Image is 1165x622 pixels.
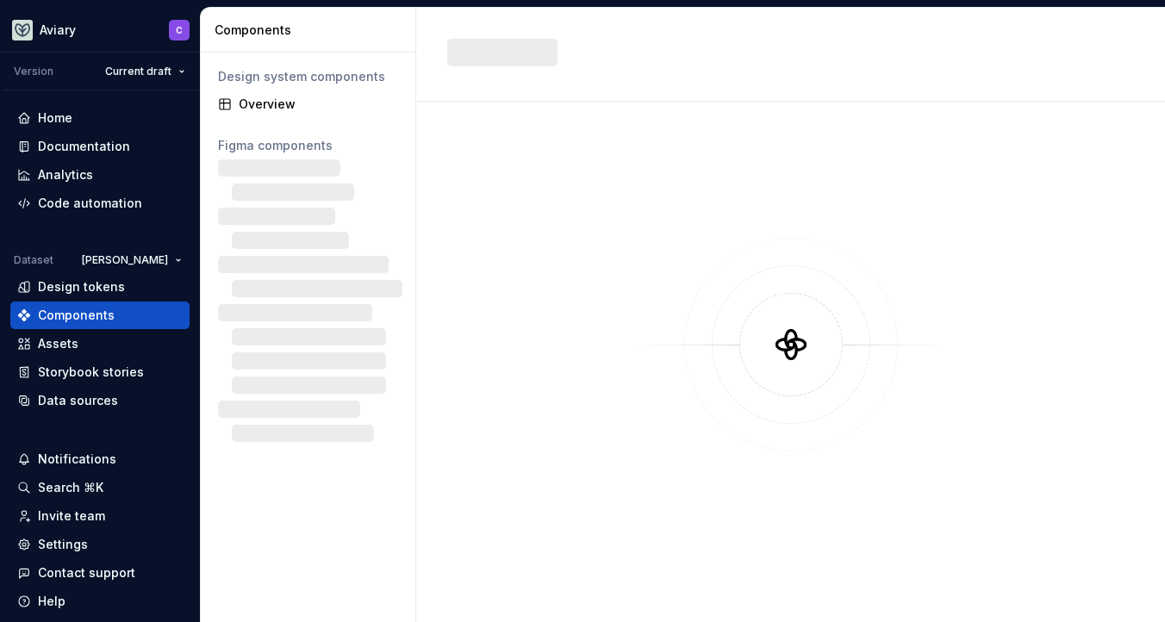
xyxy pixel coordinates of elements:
[10,445,190,473] button: Notifications
[10,502,190,530] a: Invite team
[10,190,190,217] a: Code automation
[38,507,105,525] div: Invite team
[105,65,171,78] span: Current draft
[10,474,190,501] button: Search ⌘K
[74,248,190,272] button: [PERSON_NAME]
[10,161,190,189] a: Analytics
[10,302,190,329] a: Components
[97,59,193,84] button: Current draft
[38,195,142,212] div: Code automation
[3,11,196,48] button: AviaryC
[38,109,72,127] div: Home
[12,20,33,40] img: 256e2c79-9abd-4d59-8978-03feab5a3943.png
[14,65,53,78] div: Version
[40,22,76,39] div: Aviary
[38,593,65,610] div: Help
[10,133,190,160] a: Documentation
[38,138,130,155] div: Documentation
[38,451,116,468] div: Notifications
[38,335,78,352] div: Assets
[10,387,190,414] a: Data sources
[10,273,190,301] a: Design tokens
[38,564,135,582] div: Contact support
[38,536,88,553] div: Settings
[176,23,183,37] div: C
[215,22,408,39] div: Components
[38,166,93,183] div: Analytics
[38,479,103,496] div: Search ⌘K
[38,364,144,381] div: Storybook stories
[10,104,190,132] a: Home
[14,253,53,267] div: Dataset
[38,278,125,295] div: Design tokens
[211,90,405,118] a: Overview
[218,68,398,85] div: Design system components
[218,137,398,154] div: Figma components
[10,531,190,558] a: Settings
[239,96,398,113] div: Overview
[10,588,190,615] button: Help
[10,358,190,386] a: Storybook stories
[38,392,118,409] div: Data sources
[38,307,115,324] div: Components
[10,330,190,358] a: Assets
[82,253,168,267] span: [PERSON_NAME]
[10,559,190,587] button: Contact support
